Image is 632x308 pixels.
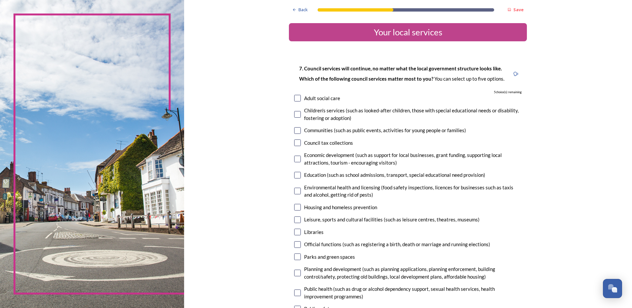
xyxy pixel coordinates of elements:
button: Open Chat [603,279,622,298]
div: Leisure, sports and cultural facilities (such as leisure centres, theatres, museums) [304,216,480,223]
div: Libraries [304,228,324,236]
div: Your local services [292,26,524,39]
span: 5 choice(s) remaining [494,90,522,95]
div: Adult social care [304,95,340,102]
strong: 7. Council services will continue, no matter what the local government structure looks like. [299,65,502,71]
div: Housing and homeless prevention [304,204,377,211]
div: Environmental health and licensing (food safety inspections, licences for businesses such as taxi... [304,184,522,199]
div: Education (such as school admissions, transport, special educational need provision) [304,171,485,179]
strong: Save [513,7,524,13]
p: You can select up to five options. [299,75,504,82]
span: Back [298,7,308,13]
div: Children's services (such as looked-after children, those with special educational needs or disab... [304,107,522,122]
div: Council tax collections [304,139,353,147]
strong: Which of the following council services matter most to you? [299,76,434,82]
div: Public health (such as drug or alcohol dependency support, sexual health services, health improve... [304,285,522,300]
div: Parks and green spaces [304,253,355,261]
div: Official functions (such as registering a birth, death or marriage and running elections) [304,241,490,248]
div: Economic development (such as support for local businesses, grant funding, supporting local attra... [304,151,522,166]
div: Planning and development (such as planning applications, planning enforcement, building control/s... [304,265,522,280]
div: Communities (such as public events, activities for young people or families) [304,127,466,134]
